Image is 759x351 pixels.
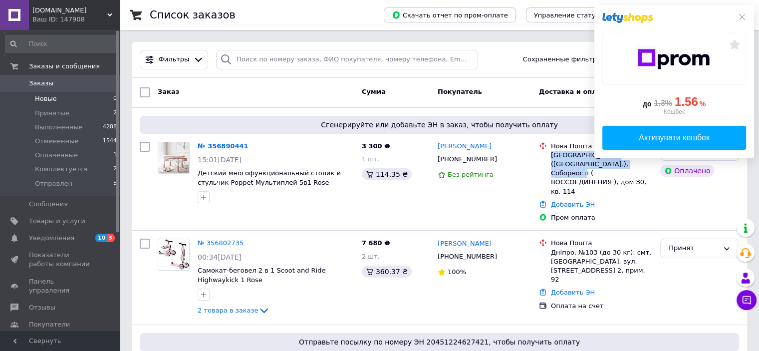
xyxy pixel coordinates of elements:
div: Нова Пошта [551,239,652,248]
span: Новые [35,94,57,103]
a: Добавить ЭН [551,201,595,208]
span: [PHONE_NUMBER] [438,253,497,260]
span: Показатели работы компании [29,251,92,269]
a: Фото товару [158,142,190,174]
span: Без рейтинга [448,171,494,178]
div: Принят [669,243,719,254]
span: Уведомления [29,234,74,243]
h1: Список заказов [150,9,236,21]
a: № 356802735 [198,239,244,247]
div: Дніпро, №103 (до 30 кг): смт. [GEOGRAPHIC_DATA], вул. [STREET_ADDRESS] 2, прим. 92 [551,248,652,285]
span: 1 [113,151,117,160]
button: Скачать отчет по пром-оплате [384,7,516,22]
span: 3 300 ₴ [362,142,390,150]
span: 4288 [103,123,117,132]
span: Сумма [362,88,386,95]
span: 3 [107,234,115,242]
span: 5 [113,179,117,188]
div: 360.37 ₴ [362,266,412,278]
span: Панель управления [29,277,92,295]
a: Самокат-беговел 2 в 1 Scoot and Ride Highwaykick 1 Rose [198,267,325,284]
span: mamam.com.ua [32,6,107,15]
span: 7 680 ₴ [362,239,390,247]
a: Детский многофункциональный столик и стульчик Poppet Мультиплей 5в1 Rose [198,169,341,186]
span: Комплектуется [35,165,87,174]
button: Чат с покупателем [737,290,757,310]
span: 1 шт. [362,155,380,163]
span: 2 товара в заказе [198,307,258,314]
span: 15:01[DATE] [198,156,242,164]
div: Оплата на счет [551,302,652,311]
a: [PERSON_NAME] [438,239,492,249]
span: Сообщения [29,200,68,209]
div: Нова Пошта [551,142,652,151]
span: [PHONE_NUMBER] [438,155,497,163]
span: Сгенерируйте или добавьте ЭН в заказ, чтобы получить оплату [144,120,735,130]
span: Скачать отчет по пром-оплате [392,10,508,19]
span: 2 [113,109,117,118]
span: Доставка и оплата [539,88,609,95]
span: 2 [113,165,117,174]
span: Товары и услуги [29,217,85,226]
span: Фильтры [159,55,190,64]
span: 100% [448,268,466,276]
span: 00:34[DATE] [198,253,242,261]
span: Заказ [158,88,179,95]
span: Отправьте посылку по номеру ЭН 20451224627421, чтобы получить оплату [144,337,735,347]
span: Покупатель [438,88,482,95]
span: Покупатели [29,320,70,329]
span: 1544 [103,137,117,146]
input: Поиск по номеру заказа, ФИО покупателя, номеру телефона, Email, номеру накладной [216,50,478,69]
span: Принятые [35,109,69,118]
a: № 356890441 [198,142,249,150]
img: Фото товару [158,239,189,270]
div: Оплачено [660,165,714,177]
span: Отправлен [35,179,72,188]
span: Заказы [29,79,53,88]
span: 10 [95,234,107,242]
input: Поиск [5,35,118,53]
span: 2 шт. [362,253,380,260]
span: 0 [113,94,117,103]
span: Отмененные [35,137,78,146]
span: Заказы и сообщения [29,62,100,71]
span: Управление статусами [534,11,612,19]
a: [PERSON_NAME] [438,142,492,151]
div: [GEOGRAPHIC_DATA] ([GEOGRAPHIC_DATA].), Соборності ( ВОССОЕДИНЕНИЯ ), дом З0, кв. 114 [551,151,652,196]
div: Ваш ID: 147908 [32,15,120,24]
img: Фото товару [158,142,189,173]
div: 114.35 ₴ [362,168,412,180]
span: Отзывы [29,303,55,312]
a: Добавить ЭН [551,289,595,296]
span: Выполненные [35,123,83,132]
span: Оплаченные [35,151,78,160]
span: Сохраненные фильтры: [523,55,604,64]
a: Фото товару [158,239,190,271]
a: 2 товара в заказе [198,307,270,314]
div: Пром-оплата [551,213,652,222]
button: Управление статусами [526,7,620,22]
